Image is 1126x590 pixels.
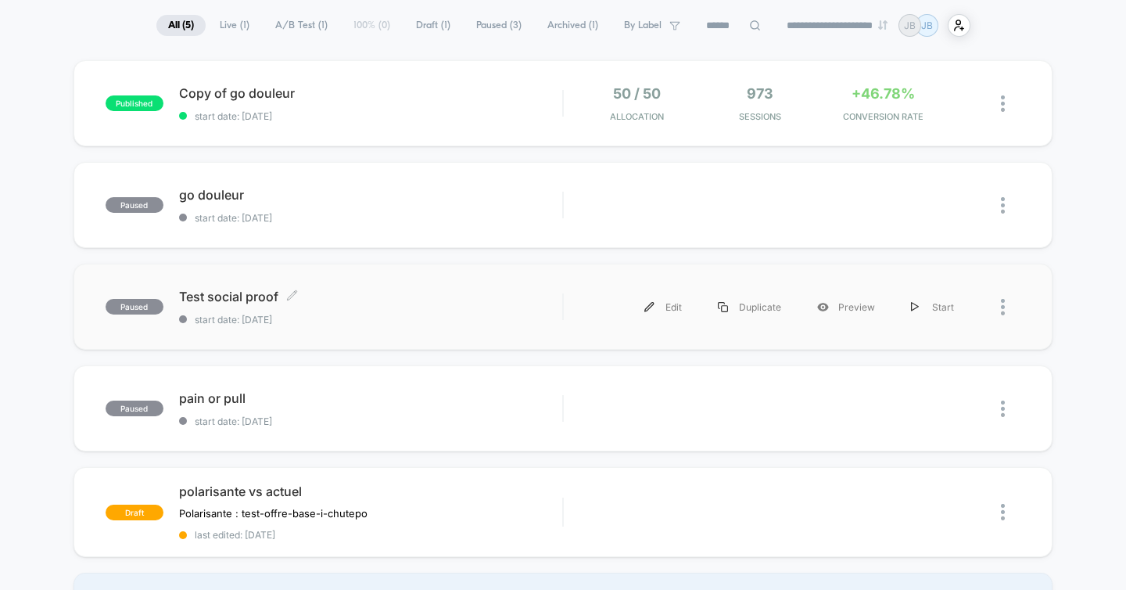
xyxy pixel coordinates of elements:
[878,20,888,30] img: end
[179,314,563,326] span: start date: [DATE]
[700,290,799,325] div: Duplicate
[702,111,817,122] span: Sessions
[1001,401,1005,417] img: close
[826,111,941,122] span: CONVERSION RATE
[179,529,563,541] span: last edited: [DATE]
[179,390,563,406] span: pain or pull
[179,289,563,304] span: Test social proof
[156,15,206,36] span: All ( 5 )
[613,85,661,102] span: 50 / 50
[179,507,368,520] span: Polarisante : test-offre-base-i-chutepo
[264,15,339,36] span: A/B Test ( 1 )
[911,302,919,312] img: menu
[106,299,163,315] span: paused
[921,20,933,31] p: JB
[179,110,563,122] span: start date: [DATE]
[1001,95,1005,112] img: close
[718,302,728,312] img: menu
[893,290,972,325] div: Start
[799,290,893,325] div: Preview
[624,20,662,31] span: By Label
[106,401,163,416] span: paused
[464,15,533,36] span: Paused ( 3 )
[106,95,163,111] span: published
[1001,299,1005,315] img: close
[179,484,563,499] span: polarisante vs actuel
[106,197,163,213] span: paused
[404,15,462,36] span: Draft ( 1 )
[852,85,915,102] span: +46.78%
[747,85,773,102] span: 973
[179,416,563,427] span: start date: [DATE]
[106,505,163,520] span: draft
[644,302,654,312] img: menu
[179,212,563,224] span: start date: [DATE]
[208,15,261,36] span: Live ( 1 )
[1001,504,1005,520] img: close
[1001,197,1005,214] img: close
[179,187,563,203] span: go douleur
[904,20,916,31] p: JB
[179,85,563,101] span: Copy of go douleur
[610,111,664,122] span: Allocation
[536,15,610,36] span: Archived ( 1 )
[626,290,700,325] div: Edit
